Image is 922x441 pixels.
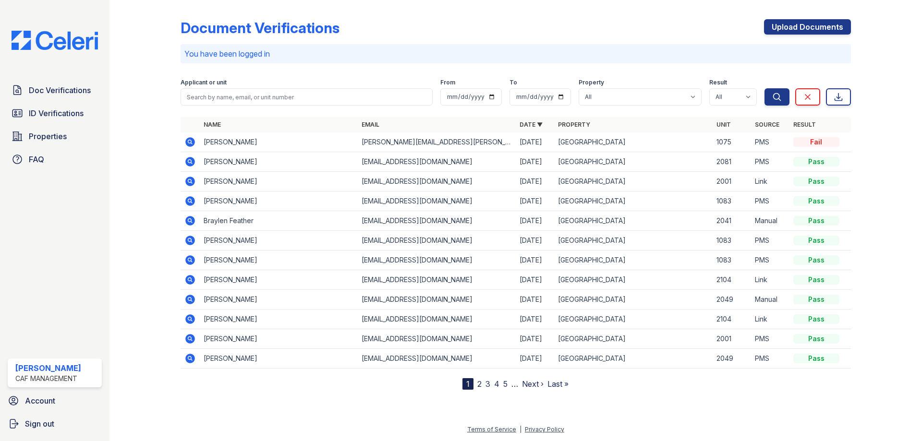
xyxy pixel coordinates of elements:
td: [GEOGRAPHIC_DATA] [554,349,712,369]
a: 2 [477,379,482,389]
td: [DATE] [516,211,554,231]
div: Pass [793,275,839,285]
a: Account [4,391,106,410]
a: Source [755,121,779,128]
td: 2049 [713,349,751,369]
a: Upload Documents [764,19,851,35]
td: PMS [751,191,789,211]
td: PMS [751,132,789,152]
a: Unit [716,121,731,128]
div: CAF Management [15,374,81,383]
input: Search by name, email, or unit number [181,88,433,106]
a: Last » [547,379,569,389]
div: Pass [793,295,839,304]
td: PMS [751,152,789,172]
td: 1083 [713,231,751,250]
span: … [511,378,518,390]
td: [GEOGRAPHIC_DATA] [554,211,712,231]
div: [PERSON_NAME] [15,362,81,374]
td: [GEOGRAPHIC_DATA] [554,290,712,310]
div: Pass [793,314,839,324]
a: 3 [485,379,490,389]
td: [EMAIL_ADDRESS][DOMAIN_NAME] [358,211,516,231]
a: Doc Verifications [8,81,102,100]
td: 2104 [713,310,751,329]
td: [EMAIL_ADDRESS][DOMAIN_NAME] [358,290,516,310]
div: Pass [793,236,839,245]
td: 2049 [713,290,751,310]
td: [PERSON_NAME] [200,191,358,211]
td: Link [751,310,789,329]
td: [GEOGRAPHIC_DATA] [554,250,712,270]
td: Link [751,172,789,191]
td: [PERSON_NAME] [200,231,358,250]
a: Property [558,121,590,128]
a: Result [793,121,816,128]
label: From [440,79,455,86]
td: [DATE] [516,349,554,369]
td: 1083 [713,250,751,270]
span: Account [25,395,55,406]
td: [EMAIL_ADDRESS][DOMAIN_NAME] [358,329,516,349]
td: [DATE] [516,231,554,250]
td: [PERSON_NAME] [200,250,358,270]
div: Pass [793,334,839,344]
td: [EMAIL_ADDRESS][DOMAIN_NAME] [358,231,516,250]
img: CE_Logo_Blue-a8612792a0a2168367f1c8372b55b34899dd931a85d93a1a3d3e32e68fde9ad4.png [4,31,106,50]
td: 2104 [713,270,751,290]
td: [GEOGRAPHIC_DATA] [554,270,712,290]
td: [EMAIL_ADDRESS][DOMAIN_NAME] [358,310,516,329]
td: Link [751,270,789,290]
td: [GEOGRAPHIC_DATA] [554,329,712,349]
td: [DATE] [516,132,554,152]
td: [DATE] [516,290,554,310]
td: [DATE] [516,329,554,349]
td: [PERSON_NAME] [200,290,358,310]
td: [DATE] [516,191,554,211]
td: Manual [751,290,789,310]
div: Pass [793,157,839,167]
td: [PERSON_NAME][EMAIL_ADDRESS][PERSON_NAME][DOMAIN_NAME] [358,132,516,152]
td: [DATE] [516,250,554,270]
td: [GEOGRAPHIC_DATA] [554,132,712,152]
td: 2001 [713,172,751,191]
a: Date ▼ [520,121,543,128]
a: Terms of Service [467,426,516,433]
a: Email [362,121,379,128]
td: [PERSON_NAME] [200,152,358,172]
a: 5 [503,379,508,389]
td: 2001 [713,329,751,349]
label: Applicant or unit [181,79,227,86]
td: [DATE] [516,152,554,172]
td: [DATE] [516,270,554,290]
td: PMS [751,250,789,270]
div: 1 [462,378,473,390]
td: [GEOGRAPHIC_DATA] [554,152,712,172]
a: Properties [8,127,102,146]
a: FAQ [8,150,102,169]
td: [DATE] [516,172,554,191]
td: 2081 [713,152,751,172]
span: ID Verifications [29,107,84,119]
td: [PERSON_NAME] [200,349,358,369]
td: [PERSON_NAME] [200,329,358,349]
a: Privacy Policy [525,426,564,433]
td: [EMAIL_ADDRESS][DOMAIN_NAME] [358,191,516,211]
td: [GEOGRAPHIC_DATA] [554,172,712,191]
td: [GEOGRAPHIC_DATA] [554,191,712,211]
a: Next › [522,379,544,389]
td: PMS [751,329,789,349]
td: PMS [751,349,789,369]
td: [GEOGRAPHIC_DATA] [554,231,712,250]
td: PMS [751,231,789,250]
a: ID Verifications [8,104,102,123]
td: [EMAIL_ADDRESS][DOMAIN_NAME] [358,152,516,172]
a: 4 [494,379,499,389]
td: [PERSON_NAME] [200,310,358,329]
td: [EMAIL_ADDRESS][DOMAIN_NAME] [358,349,516,369]
td: [DATE] [516,310,554,329]
a: Sign out [4,414,106,433]
td: [EMAIL_ADDRESS][DOMAIN_NAME] [358,250,516,270]
label: Result [709,79,727,86]
span: Sign out [25,418,54,429]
